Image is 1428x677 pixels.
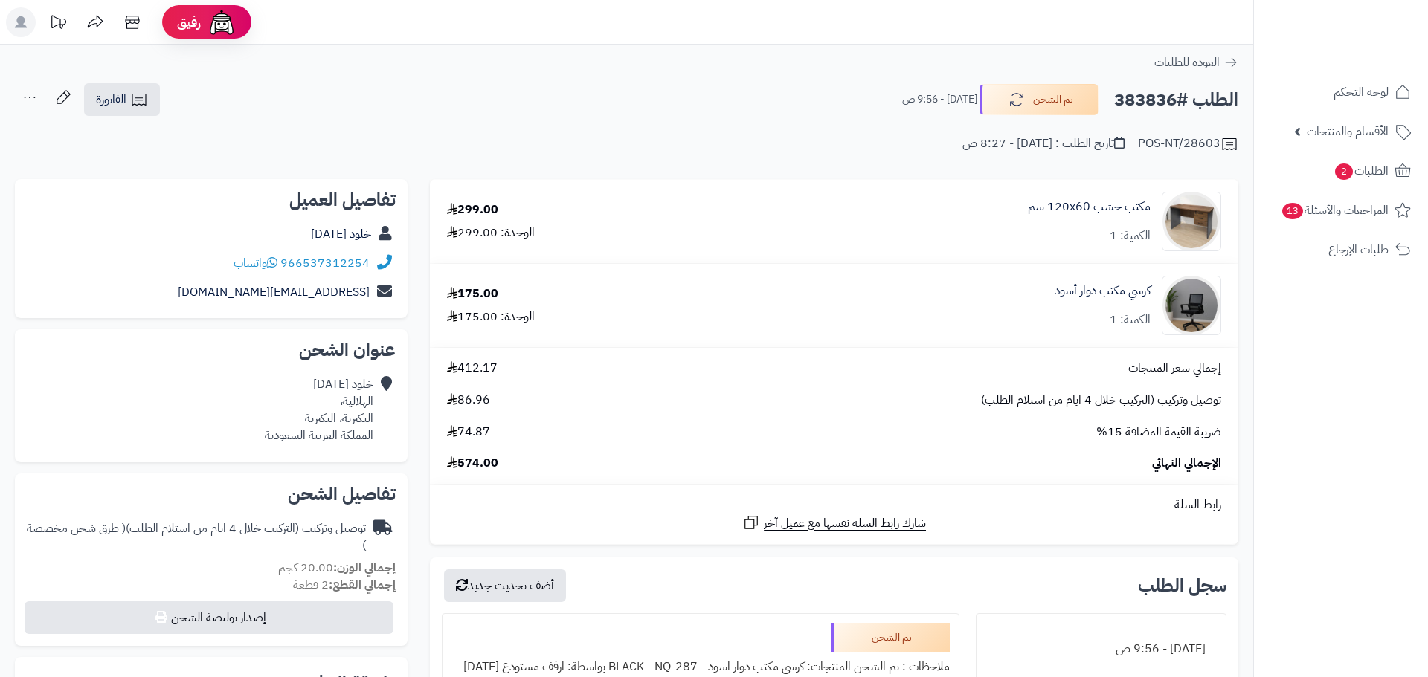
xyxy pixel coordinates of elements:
div: [DATE] - 9:56 ص [985,635,1217,664]
span: ( طرق شحن مخصصة ) [27,519,366,554]
div: 175.00 [447,285,498,302]
span: شارك رابط السلة نفسها مع عميل آخر [764,515,926,532]
a: واتساب [234,254,277,272]
span: المراجعات والأسئلة [1281,200,1389,221]
a: المراجعات والأسئلة13 [1263,192,1419,228]
span: ضريبة القيمة المضافة 15% [1096,424,1221,441]
span: 74.87 [447,424,490,441]
span: الفاتورة [96,91,126,108]
img: 1757240230-110111010085-90x90.jpg [1162,192,1220,251]
a: مكتب خشب 120x60 سم [1028,198,1151,216]
h2: تفاصيل الشحن [27,485,396,503]
img: ai-face.png [207,7,237,37]
div: الوحدة: 175.00 [447,308,535,325]
img: 1753945823-1-90x90.jpg [1162,276,1220,335]
a: 966537312254 [280,254,370,272]
a: تحديثات المنصة [39,7,77,41]
h2: الطلب #383836 [1114,85,1238,115]
h2: عنوان الشحن [27,341,396,359]
div: الوحدة: 299.00 [447,224,535,242]
small: 2 قطعة [293,576,396,594]
div: رابط السلة [436,496,1232,514]
span: توصيل وتركيب (التركيب خلال 4 ايام من استلام الطلب) [981,392,1221,409]
span: 574.00 [447,455,498,472]
span: 86.96 [447,392,490,409]
strong: إجمالي الوزن: [333,559,396,577]
h3: سجل الطلب [1138,577,1226,595]
a: [EMAIL_ADDRESS][DOMAIN_NAME] [178,283,370,301]
button: تم الشحن [980,84,1099,115]
span: رفيق [177,13,201,31]
a: لوحة التحكم [1263,74,1419,110]
span: 2 [1335,163,1354,181]
a: كرسي مكتب دوار أسود [1055,282,1151,299]
button: أضف تحديث جديد [444,569,566,602]
strong: إجمالي القطع: [329,576,396,594]
span: إجمالي سعر المنتجات [1128,360,1221,377]
a: العودة للطلبات [1154,54,1238,71]
a: الفاتورة [84,83,160,116]
div: الكمية: 1 [1110,311,1151,328]
img: logo-2.png [1327,34,1414,65]
span: 412.17 [447,360,498,377]
span: الأقسام والمنتجات [1307,121,1389,142]
small: 20.00 كجم [278,559,396,577]
div: تم الشحن [831,623,950,652]
span: العودة للطلبات [1154,54,1220,71]
span: طلبات الإرجاع [1328,239,1389,260]
div: 299.00 [447,201,498,218]
span: لوحة التحكم [1334,82,1389,103]
div: خلود [DATE] الهلالية، البكيرية، البكيرية المملكة العربية السعودية [265,376,373,444]
span: 13 [1282,203,1304,220]
button: إصدار بوليصة الشحن [25,601,393,634]
div: توصيل وتركيب (التركيب خلال 4 ايام من استلام الطلب) [27,520,366,554]
small: [DATE] - 9:56 ص [902,92,977,107]
a: الطلبات2 [1263,153,1419,189]
a: خلود [DATE] [311,225,371,243]
h2: تفاصيل العميل [27,191,396,209]
div: POS-NT/28603 [1138,135,1238,153]
a: طلبات الإرجاع [1263,232,1419,268]
span: الإجمالي النهائي [1152,455,1221,472]
div: الكمية: 1 [1110,227,1151,244]
span: الطلبات [1334,161,1389,181]
a: شارك رابط السلة نفسها مع عميل آخر [742,514,926,532]
div: تاريخ الطلب : [DATE] - 8:27 ص [962,135,1125,152]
